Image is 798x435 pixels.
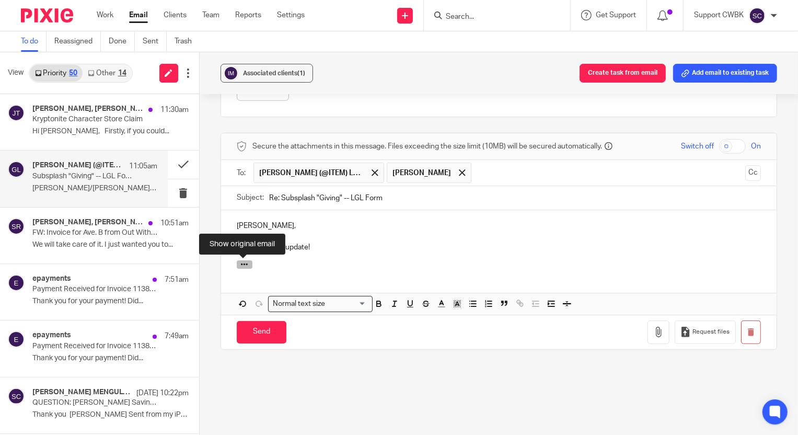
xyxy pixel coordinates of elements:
p: 10:51am [160,218,189,228]
a: Reassigned [54,31,101,52]
span: Normal text size [271,299,328,310]
span: Switch off [681,141,714,152]
h4: [PERSON_NAME], [PERSON_NAME] [32,105,143,113]
p: [DATE] 10:22pm [136,388,189,398]
span: Get Support [596,12,636,19]
a: Settings [277,10,305,20]
a: WhatsApp [221,182,252,190]
p: Support CWBK [694,10,744,20]
p: Thank you for your payment! Did... [32,354,189,363]
p: Thank you for your payment! Did... [32,297,189,306]
a: To do [21,31,47,52]
a: Website [156,192,182,201]
a: Work [97,10,113,20]
p: Thanks for the update! [237,242,761,253]
p: 11:30am [160,105,189,115]
p: 7:49am [165,331,189,341]
a: [URL][DOMAIN_NAME] [255,118,336,126]
a: Sent [143,31,167,52]
h4: epayments [32,331,71,340]
input: Search [445,13,539,22]
label: To: [237,168,248,178]
label: Subject: [237,192,264,203]
span: [PERSON_NAME] [392,168,451,178]
a: Clients [164,10,187,20]
img: svg%3E [223,65,239,81]
span: [PERSON_NAME] (@ITEM) Lent [259,168,364,178]
span: Secure the attachments in this message. Files exceeding the size limit (10MB) will be secured aut... [252,141,602,152]
p: [PERSON_NAME], [237,221,761,231]
p: [PERSON_NAME]/[PERSON_NAME]/[PERSON_NAME], SUBSPLASH CANCEL /... [32,184,157,193]
span: (1) [297,70,305,76]
a: Team [202,10,219,20]
a: Signal [196,182,215,190]
button: Associated clients(1) [221,64,313,83]
a: [URL][DOMAIN_NAME] [261,75,342,84]
button: Add email to existing task [673,64,777,83]
div: 50 [69,70,77,77]
p: Kryptonite Character Store Claim [32,115,157,124]
div: 14 [118,70,126,77]
a: Priority50 [30,65,83,82]
p: Thank you [PERSON_NAME] Sent from my iPhone ... [32,410,189,419]
a: Trash [175,31,200,52]
span: Request files [693,328,730,336]
p: FW: Invoice for Ave. B from Out With The Old Junk Removal [32,228,157,237]
span: \ [194,182,196,190]
p: We will take care of it. I just wanted you to... [32,241,189,249]
button: Request files [675,320,735,344]
a: Done [109,31,135,52]
img: svg%3E [8,388,25,405]
h4: [PERSON_NAME], [PERSON_NAME] [32,218,143,227]
span: On [751,141,761,152]
p: Payment Received for Invoice 113810277 (CRI) [32,285,157,294]
span: \ \ [182,192,218,201]
p: Payment Received for Invoice 113849044 (CRI) [32,342,157,351]
a: Other14 [83,65,131,82]
span: Associated clients [243,70,305,76]
a: Reports [235,10,261,20]
a: Facebook [184,192,216,201]
img: svg%3E [8,105,25,121]
p: 11:05am [129,161,157,171]
input: Send [237,321,286,344]
img: Pixie [21,8,73,22]
img: svg%3E [8,218,25,235]
button: Create task from email [580,64,666,83]
p: Hi [PERSON_NAME], Firstly, if you could... [32,127,189,136]
span: \ [216,182,218,190]
p: QUESTION: [PERSON_NAME] Savings Account Question [32,398,157,407]
a: Email [129,10,148,20]
span: View [8,67,24,78]
p: Subsplash "Giving" -- LGL Form [32,172,132,181]
h4: [PERSON_NAME] (@ITEM) Lent [32,161,124,170]
p: 7:51am [165,274,189,285]
h4: epayments [32,274,71,283]
a: YouTube [218,192,247,201]
div: Search for option [268,296,373,312]
img: svg%3E [749,7,766,24]
h4: [PERSON_NAME] MENGULOGLU, Me, Mail Delivery Subsystem [32,388,131,397]
img: svg%3E [8,161,25,178]
button: Cc [745,165,761,181]
input: Search for option [329,299,366,310]
img: svg%3E [8,331,25,348]
img: svg%3E [8,274,25,291]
